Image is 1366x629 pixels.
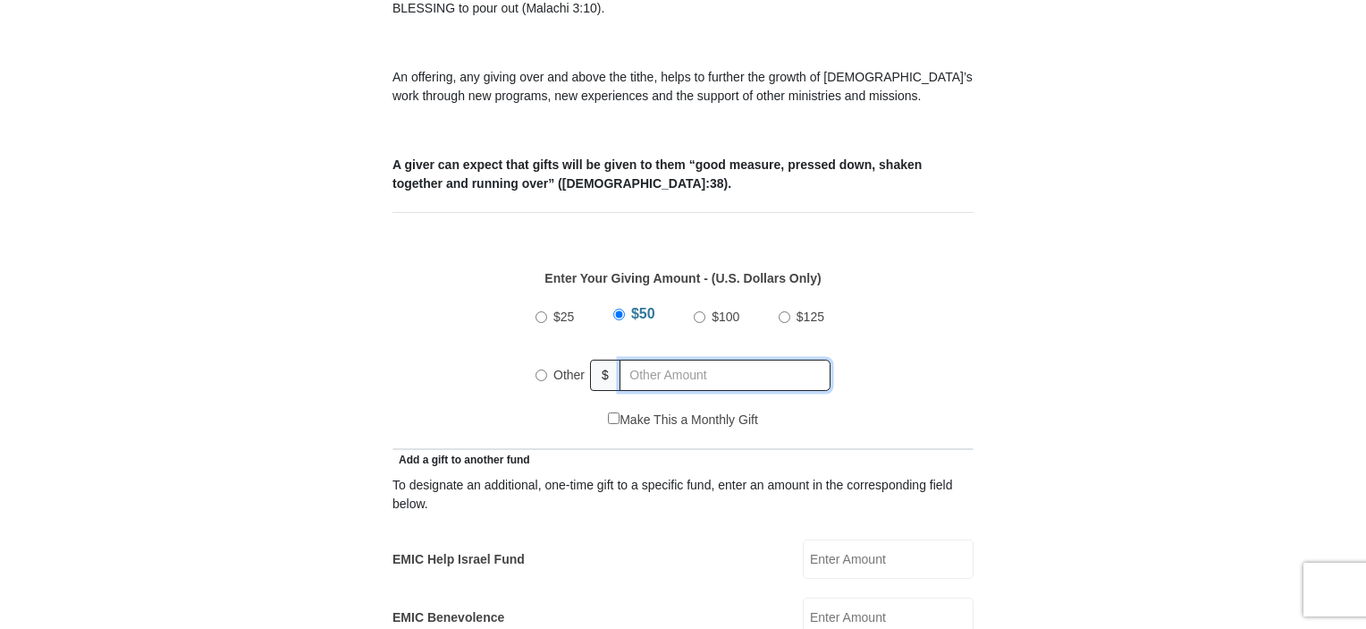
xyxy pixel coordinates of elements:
label: Make This a Monthly Gift [608,411,758,429]
span: Add a gift to another fund [392,454,530,466]
strong: Enter Your Giving Amount - (U.S. Dollars Only) [544,271,821,285]
span: Other [553,368,585,382]
p: An offering, any giving over and above the tithe, helps to further the growth of [DEMOGRAPHIC_DAT... [392,68,974,106]
b: A giver can expect that gifts will be given to them “good measure, pressed down, shaken together ... [392,157,922,191]
input: Make This a Monthly Gift [608,412,620,424]
span: $100 [712,310,739,324]
span: $25 [553,310,574,324]
label: EMIC Help Israel Fund [392,550,525,569]
input: Other Amount [620,360,831,391]
input: Enter Amount [803,540,974,579]
span: $ [590,360,620,391]
div: To designate an additional, one-time gift to a specific fund, enter an amount in the correspondin... [392,476,974,514]
span: $125 [797,310,824,324]
label: EMIC Benevolence [392,608,504,627]
span: $50 [631,306,655,321]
